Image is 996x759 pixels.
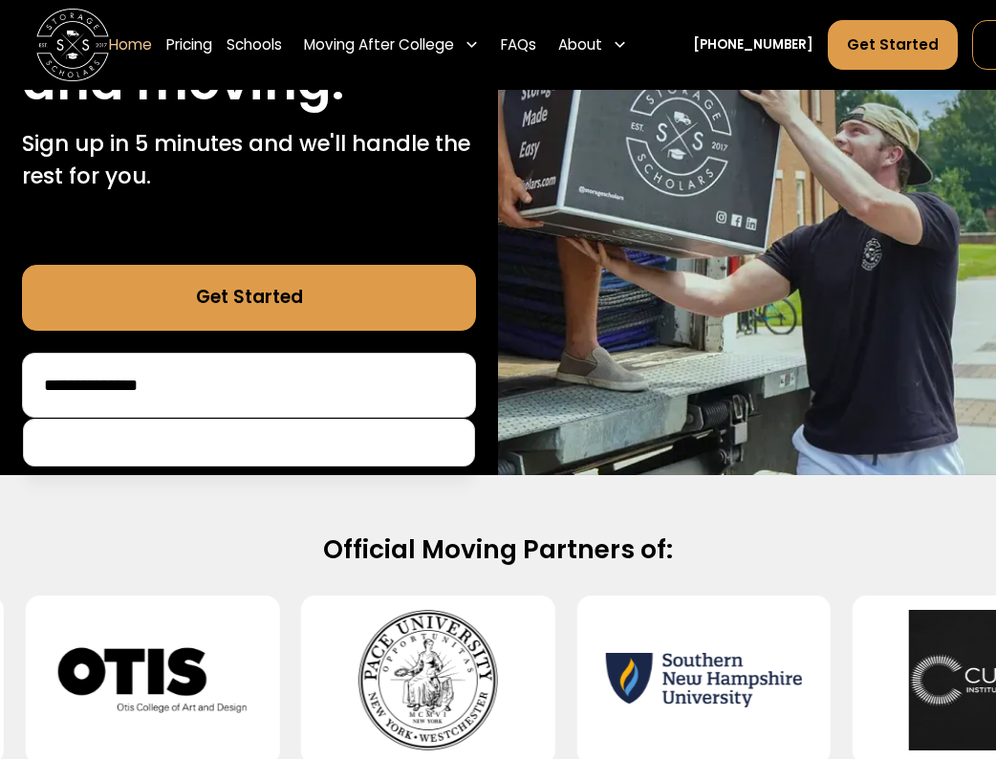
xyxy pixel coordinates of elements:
[50,533,946,567] h2: Official Moving Partners of:
[296,20,487,71] div: Moving After College
[558,34,602,56] div: About
[693,35,813,54] a: [PHONE_NUMBER]
[501,20,536,71] a: FAQs
[36,9,109,81] img: Storage Scholars main logo
[22,127,477,192] p: Sign up in 5 minutes and we'll handle the rest for you.
[606,610,802,750] img: Southern New Hampshire University
[36,9,109,81] a: home
[54,610,250,750] img: Otis College of Art and Design
[227,20,282,71] a: Schools
[304,34,454,56] div: Moving After College
[166,20,212,71] a: Pricing
[828,21,958,70] a: Get Started
[109,20,152,71] a: Home
[330,610,526,750] img: Pace University - Pleasantville
[551,20,635,71] div: About
[22,265,477,330] a: Get Started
